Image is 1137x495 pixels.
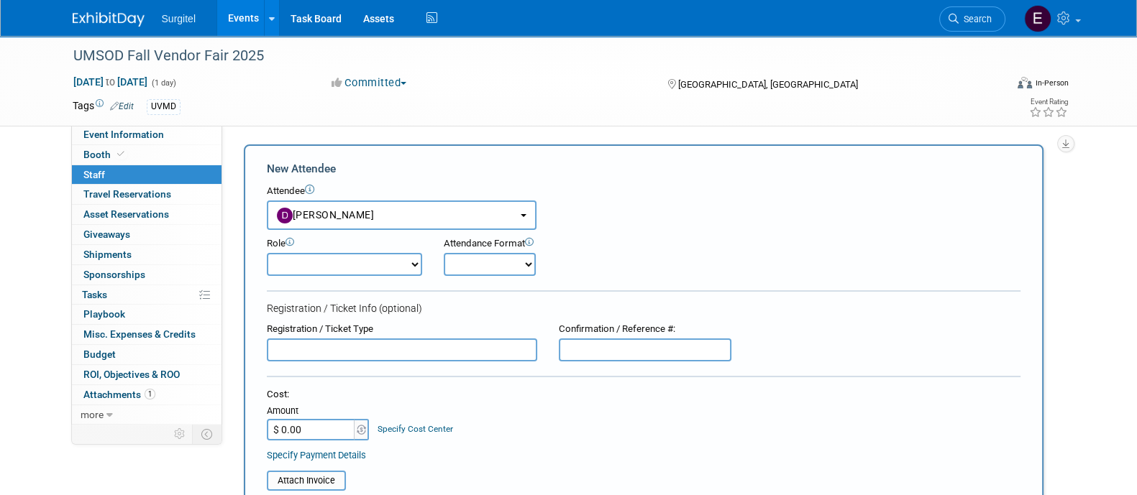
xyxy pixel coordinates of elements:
span: Staff [83,169,105,180]
span: Surgitel [162,13,196,24]
i: Booth reservation complete [117,150,124,158]
a: Budget [72,345,222,364]
img: ExhibitDay [73,12,145,27]
a: more [72,405,222,425]
td: Personalize Event Tab Strip [168,425,193,443]
span: Misc. Expenses & Credits [83,328,196,340]
a: Asset Reservations [72,205,222,224]
span: Asset Reservations [83,208,169,220]
a: Edit [110,101,134,111]
a: Shipments [72,245,222,264]
div: Role [267,237,422,251]
span: ROI, Objectives & ROO [83,369,180,380]
div: Cost: [267,388,1020,402]
div: Registration / Ticket Info (optional) [267,301,1020,315]
a: Giveaways [72,225,222,244]
a: Booth [72,145,222,165]
span: Budget [83,348,116,360]
span: [PERSON_NAME] [277,209,375,221]
img: Event Coordinator [1024,5,1051,32]
span: Playbook [83,308,125,320]
span: [GEOGRAPHIC_DATA], [GEOGRAPHIC_DATA] [678,79,858,90]
span: Sponsorships [83,269,145,280]
span: to [104,76,117,88]
div: Confirmation / Reference #: [559,323,731,336]
div: New Attendee [267,161,1020,177]
span: more [81,409,104,420]
a: Misc. Expenses & Credits [72,325,222,344]
a: Staff [72,165,222,185]
span: (1 day) [150,78,176,88]
a: Search [939,6,1005,32]
div: In-Person [1034,78,1068,88]
div: Attendance Format [444,237,616,251]
a: Event Information [72,125,222,144]
a: Sponsorships [72,265,222,284]
div: Attendee [267,185,1020,198]
img: Format-Inperson.png [1018,77,1032,88]
span: Travel Reservations [83,188,171,200]
div: Registration / Ticket Type [267,323,537,336]
a: ROI, Objectives & ROO [72,365,222,384]
td: Tags [73,98,134,115]
div: UVMD [147,99,181,114]
span: Tasks [82,289,107,300]
button: Committed [327,75,412,91]
a: Playbook [72,305,222,324]
a: Attachments1 [72,385,222,404]
span: 1 [145,389,155,399]
span: Attachments [83,389,155,400]
a: Specify Payment Details [267,450,366,461]
span: Giveaways [83,228,130,240]
a: Specify Cost Center [378,424,453,434]
a: Tasks [72,285,222,305]
body: Rich Text Area. Press ALT-0 for help. [8,6,733,20]
span: Shipments [83,249,132,260]
span: Search [959,14,992,24]
span: [DATE] [DATE] [73,75,148,88]
span: Event Information [83,129,164,140]
a: Travel Reservations [72,185,222,204]
span: Booth [83,149,127,160]
div: Event Format [921,75,1069,96]
button: [PERSON_NAME] [267,200,536,230]
td: Toggle Event Tabs [192,425,222,443]
div: Amount [267,404,371,419]
div: Event Rating [1028,98,1067,106]
div: UMSOD Fall Vendor Fair 2025 [68,43,984,69]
